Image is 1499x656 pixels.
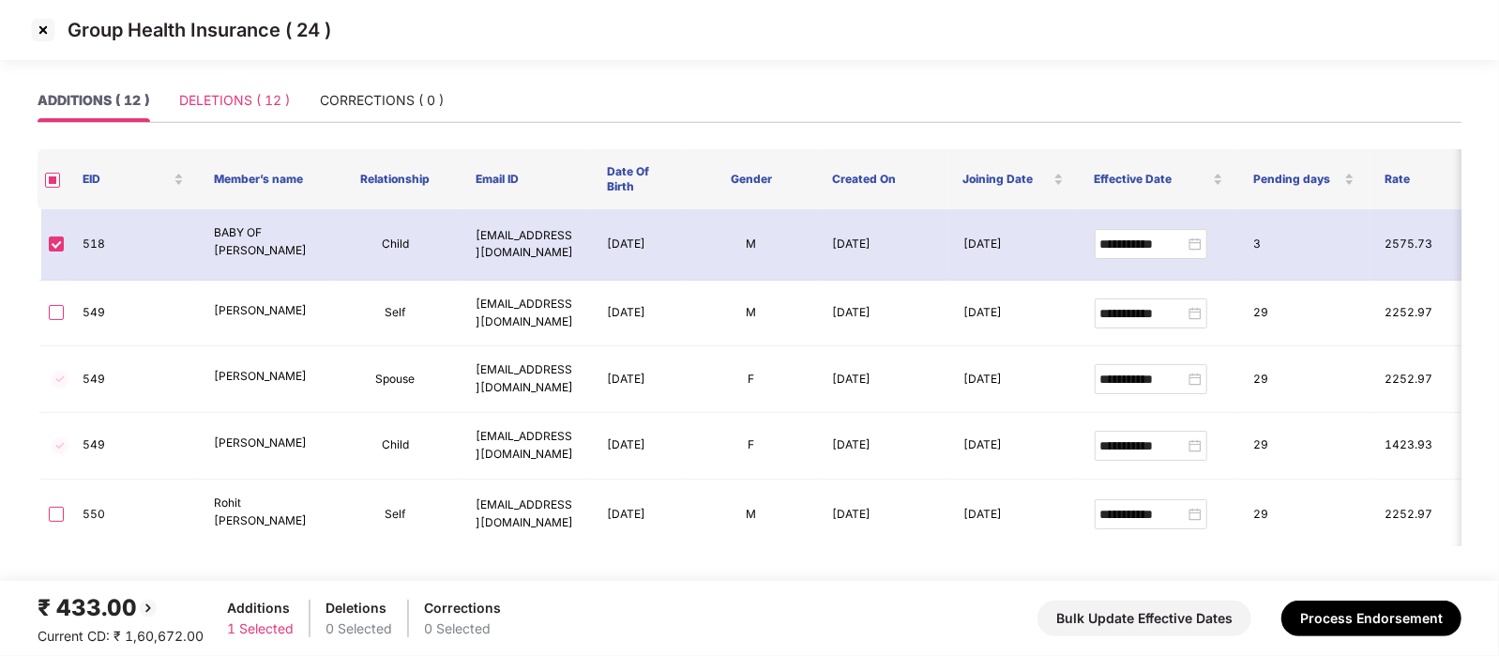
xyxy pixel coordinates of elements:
td: [EMAIL_ADDRESS][DOMAIN_NAME] [461,413,592,480]
div: Corrections [424,598,501,618]
th: Effective Date [1079,149,1238,209]
th: Email ID [461,149,592,209]
td: 29 [1239,413,1370,480]
td: 29 [1239,281,1370,347]
td: 518 [68,209,199,281]
td: [DATE] [948,413,1080,480]
td: [DATE] [817,209,948,281]
td: Child [330,413,462,480]
td: [DATE] [592,281,686,347]
p: BABY OF [PERSON_NAME] [214,224,315,260]
td: [EMAIL_ADDRESS][DOMAIN_NAME] [461,281,592,347]
td: Self [330,281,462,347]
td: [DATE] [817,480,948,551]
td: Self [330,480,462,551]
td: [DATE] [592,413,686,480]
td: M [686,480,817,551]
span: Joining Date [963,172,1051,187]
p: [PERSON_NAME] [214,368,315,386]
th: Created On [817,149,948,209]
th: Relationship [330,149,462,209]
td: 29 [1239,346,1370,413]
td: 549 [68,346,199,413]
th: Gender [686,149,817,209]
td: [DATE] [817,281,948,347]
img: svg+xml;base64,PHN2ZyBpZD0iQ3Jvc3MtMzJ4MzIiIHhtbG5zPSJodHRwOi8vd3d3LnczLm9yZy8yMDAwL3N2ZyIgd2lkdG... [28,15,58,45]
p: Rohit [PERSON_NAME] [214,495,315,530]
td: M [686,281,817,347]
th: Pending days [1238,149,1370,209]
th: Member’s name [199,149,330,209]
td: Spouse [330,346,462,413]
span: Current CD: ₹ 1,60,672.00 [38,628,204,644]
p: [PERSON_NAME] [214,302,315,320]
p: [PERSON_NAME] [214,435,315,452]
td: Child [330,209,462,281]
th: EID [68,149,199,209]
div: DELETIONS ( 12 ) [179,90,290,111]
p: Group Health Insurance ( 24 ) [68,19,331,41]
td: F [686,346,817,413]
td: [EMAIL_ADDRESS][DOMAIN_NAME] [461,209,592,281]
div: ₹ 433.00 [38,590,204,626]
div: ADDITIONS ( 12 ) [38,90,149,111]
div: Deletions [326,598,392,618]
td: [DATE] [948,281,1080,347]
td: [DATE] [948,209,1080,281]
span: Pending days [1253,172,1340,187]
div: CORRECTIONS ( 0 ) [320,90,444,111]
td: [DATE] [592,209,686,281]
td: [EMAIL_ADDRESS][DOMAIN_NAME] [461,480,592,551]
td: F [686,413,817,480]
button: Process Endorsement [1281,601,1461,636]
td: [DATE] [592,480,686,551]
td: [DATE] [817,413,948,480]
img: svg+xml;base64,PHN2ZyBpZD0iVGljay0zMngzMiIgeG1sbnM9Imh0dHA6Ly93d3cudzMub3JnLzIwMDAvc3ZnIiB3aWR0aD... [49,368,71,390]
button: Bulk Update Effective Dates [1037,601,1251,636]
td: [DATE] [592,346,686,413]
td: [DATE] [817,346,948,413]
div: 0 Selected [424,618,501,639]
img: svg+xml;base64,PHN2ZyBpZD0iVGljay0zMngzMiIgeG1sbnM9Imh0dHA6Ly93d3cudzMub3JnLzIwMDAvc3ZnIiB3aWR0aD... [49,435,71,457]
div: Additions [227,598,294,618]
span: Effective Date [1094,172,1209,187]
div: 0 Selected [326,618,392,639]
td: [DATE] [948,346,1080,413]
td: 29 [1239,480,1370,551]
td: 3 [1239,209,1370,281]
div: 1 Selected [227,618,294,639]
td: 549 [68,281,199,347]
td: M [686,209,817,281]
th: Date Of Birth [592,149,686,209]
th: Joining Date [948,149,1080,209]
td: [EMAIL_ADDRESS][DOMAIN_NAME] [461,346,592,413]
td: 550 [68,480,199,551]
span: EID [83,172,170,187]
img: svg+xml;base64,PHN2ZyBpZD0iQmFjay0yMHgyMCIgeG1sbnM9Imh0dHA6Ly93d3cudzMub3JnLzIwMDAvc3ZnIiB3aWR0aD... [137,597,159,619]
td: [DATE] [948,480,1080,551]
td: 549 [68,413,199,480]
